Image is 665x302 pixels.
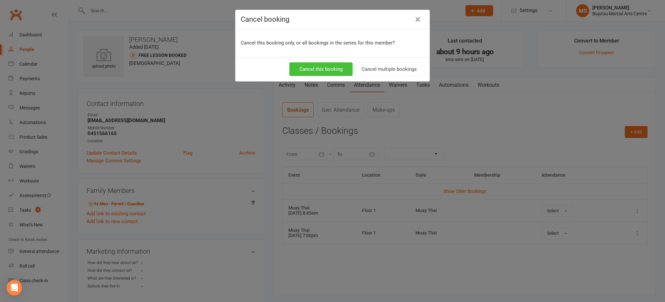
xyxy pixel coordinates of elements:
[354,62,424,76] button: Cancel multiple bookings
[6,280,22,296] div: Open Intercom Messenger
[241,15,424,23] h4: Cancel booking
[413,14,423,25] button: Close
[241,39,424,47] p: Cancel this booking only, or all bookings in the series for this member?
[289,62,353,76] button: Cancel this booking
